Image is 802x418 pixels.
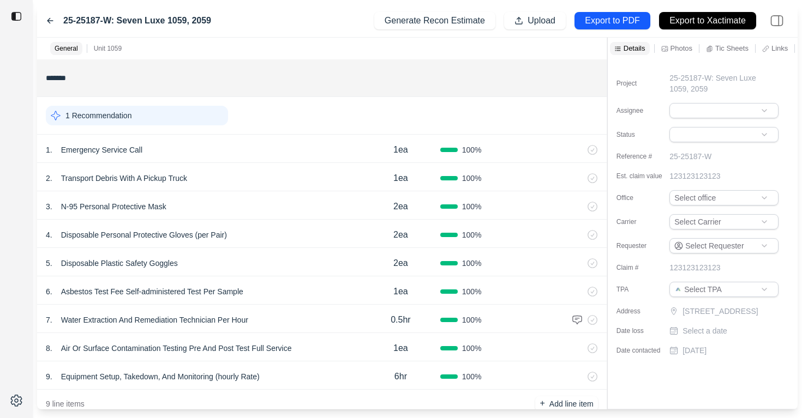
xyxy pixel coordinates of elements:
p: 123123123123 [669,171,720,181]
p: Disposable Personal Protective Gloves (per Pair) [57,227,231,243]
p: 9 . [46,371,52,382]
button: Generate Recon Estimate [374,12,495,29]
img: comment [572,314,583,325]
p: Water Extraction And Remediation Technician Per Hour [57,312,253,328]
p: N-95 Personal Protective Mask [57,199,171,214]
button: Upload [504,12,566,29]
p: Export to Xactimate [669,15,746,27]
p: 8 . [46,343,52,354]
span: 100 % [462,258,482,269]
span: 100 % [462,314,482,325]
span: 100 % [462,343,482,354]
label: Office [617,193,671,202]
p: 1ea [393,143,408,156]
p: Details [624,44,645,53]
p: 3 . [46,201,52,212]
label: Assignee [617,106,671,115]
img: toggle sidebar [11,11,22,22]
label: Est. claim value [617,172,671,180]
p: Emergency Service Call [57,142,147,157]
p: Disposable Plastic Safety Goggles [57,256,182,271]
p: 6hr [394,370,407,383]
button: Export to Xactimate [659,12,756,29]
label: Carrier [617,217,671,226]
p: 2ea [393,257,408,270]
p: Upload [528,15,555,27]
label: Project [617,79,671,88]
p: 25-25187-W [669,151,711,162]
p: 1 . [46,144,52,155]
span: 100 % [462,371,482,382]
p: 2ea [393,200,408,213]
p: Asbestos Test Fee Self-administered Test Per Sample [57,284,248,299]
p: Add line item [549,398,594,409]
p: 7 . [46,314,52,325]
p: 123123123123 [669,262,720,273]
p: Transport Debris With A Pickup Truck [57,171,191,186]
p: 9 line items [46,398,85,409]
p: 5 . [46,258,52,269]
p: Equipment Setup, Takedown, And Monitoring (hourly Rate) [57,369,264,384]
p: Tic Sheets [715,44,749,53]
p: 2 . [46,173,52,184]
label: Date contacted [617,346,671,355]
p: Unit 1059 [94,44,122,53]
span: 100 % [462,173,482,184]
label: 25-25187-W: Seven Luxe 1059, 2059 [63,14,211,27]
p: 1 Recommendation [65,110,131,121]
p: Air Or Surface Contamination Testing Pre And Post Test Full Service [57,341,296,356]
label: Status [617,130,671,139]
p: [DATE] [683,345,707,356]
button: +Add line item [535,396,597,411]
img: right-panel.svg [765,9,789,33]
p: Photos [671,44,692,53]
p: [STREET_ADDRESS] [683,306,781,317]
span: 100 % [462,229,482,240]
label: Requester [617,241,671,250]
span: 100 % [462,201,482,212]
p: Links [771,44,788,53]
label: Address [617,307,671,316]
label: Date loss [617,326,671,335]
p: Export to PDF [585,15,639,27]
button: Export to PDF [574,12,650,29]
p: Generate Recon Estimate [385,15,485,27]
span: 100 % [462,286,482,297]
label: Claim # [617,263,671,272]
p: General [55,44,78,53]
label: TPA [617,285,671,294]
p: 25-25187-W: Seven Luxe 1059, 2059 [669,72,776,94]
p: Select a date [683,325,727,336]
label: Reference # [617,152,671,161]
span: 100 % [462,144,482,155]
p: 1ea [393,342,408,355]
p: 6 . [46,286,52,297]
p: 1ea [393,285,408,298]
p: 4 . [46,229,52,240]
p: 1ea [393,172,408,185]
p: + [540,397,544,410]
p: 2ea [393,228,408,241]
p: 0.5hr [391,313,410,326]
